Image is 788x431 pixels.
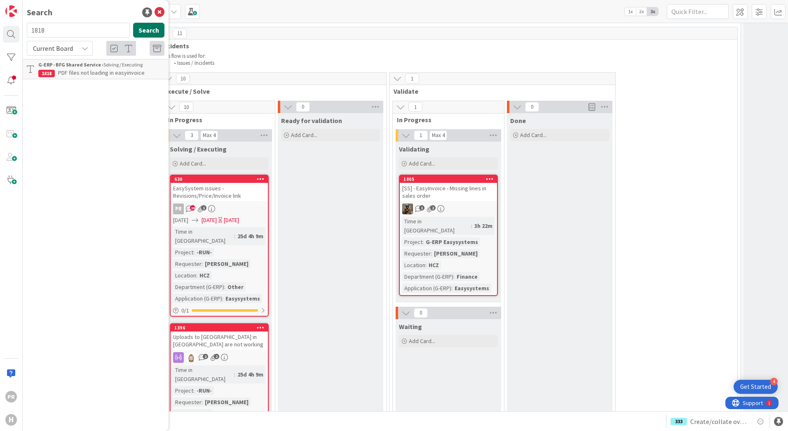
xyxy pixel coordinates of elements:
img: Rv [186,352,197,363]
div: 1396Uploads to [GEOGRAPHIC_DATA] in [GEOGRAPHIC_DATA] are not working [171,324,268,350]
b: G-ERP - BFG Shared Service › [38,62,103,68]
div: Department (G-ERP) [173,282,224,291]
span: : [193,248,195,257]
div: Get Started [740,383,771,391]
span: : [196,271,197,280]
div: Max 4 [203,133,216,137]
span: 1 [201,205,206,211]
div: Project [173,386,193,395]
span: Validate [394,87,605,95]
div: 25d 4h 9m [235,370,265,379]
div: 25d 4h 9m [235,232,265,241]
span: 1 [408,102,422,112]
div: -RUN- [195,248,214,257]
span: 3 [185,130,199,140]
div: 1805 [403,176,497,182]
span: Add Card... [409,160,435,167]
img: Visit kanbanzone.com [5,5,17,17]
span: Support [17,1,38,11]
div: Requester [173,398,202,407]
div: Time in [GEOGRAPHIC_DATA] [173,365,234,384]
span: Incidents [161,42,727,50]
span: 10 [176,73,190,83]
div: Max 4 [432,133,445,137]
div: PR [173,204,184,214]
div: Time in [GEOGRAPHIC_DATA] [402,217,471,235]
span: Done [510,116,526,125]
span: : [234,370,235,379]
div: [DATE] [224,216,239,225]
div: Search [27,6,52,19]
span: : [471,221,472,230]
p: This flow is used for: [161,53,733,59]
span: : [453,272,455,281]
span: Solving / Executing [170,145,227,153]
span: [DATE] [202,216,217,225]
span: 1x [625,7,636,16]
span: Create/collate overview of Facility applications [690,417,749,426]
span: : [451,284,453,293]
div: PR [5,391,17,403]
div: Open Get Started checklist, remaining modules: 4 [734,380,778,394]
div: Application (G-ERP) [402,284,451,293]
input: Quick Filter... [667,4,729,19]
span: Validating [399,145,429,153]
div: Application (G-ERP) [173,294,222,303]
span: : [234,232,235,241]
div: [SS] - EasyInvoice - Missing lines in sales order [400,183,497,201]
span: : [202,398,203,407]
span: 10 [179,102,193,112]
span: 0 / 1 [181,306,189,315]
div: 1805[SS] - EasyInvoice - Missing lines in sales order [400,175,497,201]
div: 1396 [171,324,268,332]
div: PR [171,204,268,214]
div: 1805 [400,175,497,183]
div: Solving / Executing [38,61,164,69]
span: PDF files not loading in easyinvoice [58,69,145,76]
div: [PERSON_NAME] [203,398,251,407]
span: 1 [414,130,428,140]
div: 4 [770,378,778,385]
span: In Progress [397,116,494,124]
span: 2 [214,354,219,359]
a: 630EasySystem issues - Revisions/Price/Invoice linkPR[DATE][DATE][DATE]Time in [GEOGRAPHIC_DATA]:... [170,175,269,317]
span: : [222,294,223,303]
div: Project [402,237,422,246]
div: HCZ [427,260,441,270]
div: Time in [GEOGRAPHIC_DATA] [173,227,234,245]
span: : [422,237,424,246]
a: G-ERP - BFG Shared Service ›Solving / Executing1818PDF files not loading in easyinvoice [23,59,169,79]
div: -RUN- [195,386,214,395]
div: [PERSON_NAME] [432,249,480,258]
div: EasySystem issues - Revisions/Price/Invoice link [171,183,268,201]
span: In Progress [168,116,265,124]
div: 0/1 [171,305,268,316]
div: Other [225,282,246,291]
span: : [224,282,225,291]
div: Rv [171,352,268,363]
span: 11 [173,28,187,38]
div: Requester [173,259,202,268]
li: Issues / Incidents [169,60,734,66]
span: 3x [647,7,658,16]
div: HCN [197,409,212,418]
span: [DATE] [173,216,188,225]
div: Location [173,271,196,280]
div: Requester [402,249,431,258]
div: Easysystems [223,294,262,303]
span: 1 [405,73,419,83]
input: Search for title... [27,23,130,38]
span: Waiting [399,322,422,331]
span: Add Card... [291,131,317,139]
div: [PERSON_NAME] [203,259,251,268]
span: 2x [636,7,647,16]
span: : [196,409,197,418]
div: H [5,414,17,426]
div: G-ERP Easysystems [424,237,480,246]
span: 0 [414,308,428,318]
div: 1818 [38,70,55,77]
div: Finance [455,272,480,281]
div: 1396 [174,325,268,331]
span: : [431,249,432,258]
span: Current Board [33,44,73,52]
